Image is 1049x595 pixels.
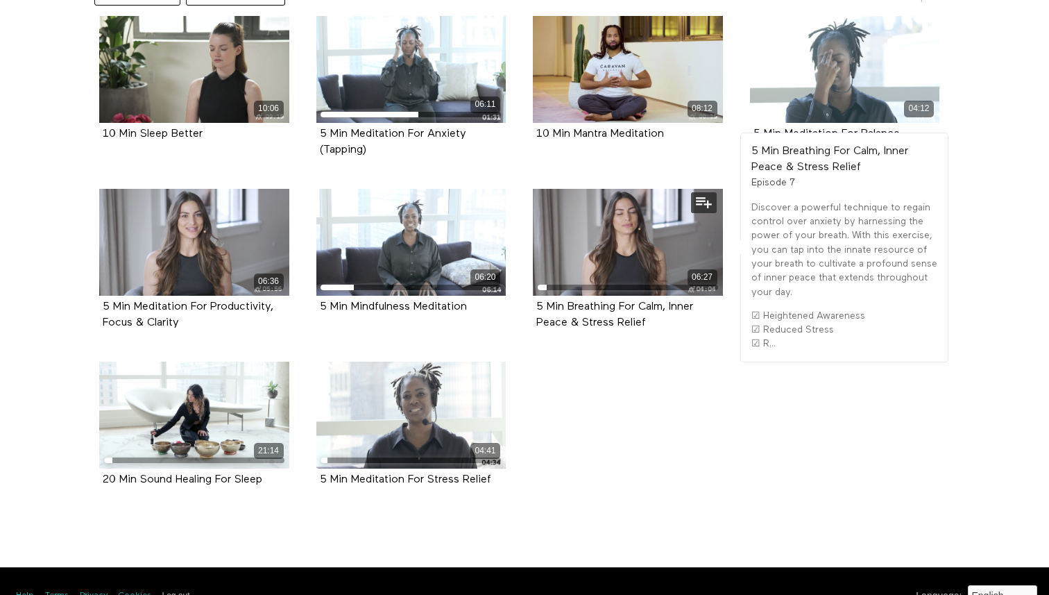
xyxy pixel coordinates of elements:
div: 06:20 [470,269,500,285]
a: 5 Min Meditation For Stress Relief [320,474,491,485]
button: Add to my list [691,192,717,213]
strong: 20 Min Sound Healing For Sleep [103,474,262,485]
span: Episode 7 [751,178,795,187]
a: 10 Min Sleep Better 10:06 [99,16,289,123]
a: 5 Min Meditation For Stress Relief 04:41 [316,362,506,469]
a: 10 Min Mantra Meditation 08:12 [533,16,723,123]
a: 5 Min Meditation For Balance 04:12 [750,16,940,123]
a: 5 Min Mindfulness Meditation [320,301,467,312]
a: 5 Min Breathing For Calm, Inner Peace & Stress Relief [536,301,693,328]
strong: 5 Min Breathing For Calm, Inner Peace & Stress Relief [751,146,908,173]
a: 5 Min Meditation For Balance [753,128,900,139]
div: 04:41 [470,443,500,459]
a: 10 Min Mantra Meditation [536,128,664,139]
div: 04:12 [904,101,934,117]
a: 5 Min Meditation For Anxiety (Tapping) 06:11 [316,16,506,123]
p: Discover a powerful technique to regain control over anxiety by harnessing the power of your brea... [751,201,937,299]
div: 06:36 [254,274,284,290]
div: 06:27 [688,269,717,285]
div: 10:06 [254,101,284,117]
a: 5 Min Meditation For Productivity, Focus & Clarity 06:36 [99,189,289,296]
div: 06:11 [470,97,500,112]
div: 08:12 [688,101,717,117]
a: 5 Min Meditation For Anxiety (Tapping) [320,128,466,155]
strong: 5 Min Meditation For Stress Relief [320,474,491,485]
a: 5 Min Mindfulness Meditation 06:20 [316,189,506,296]
a: 5 Min Meditation For Productivity, Focus & Clarity [103,301,273,328]
div: 21:14 [254,443,284,459]
a: 20 Min Sound Healing For Sleep [103,474,262,485]
a: 20 Min Sound Healing For Sleep 21:14 [99,362,289,469]
a: 10 Min Sleep Better [103,128,203,139]
p: ☑ Heightened Awareness ☑ Reduced Stress ☑ R... [751,309,937,351]
a: 5 Min Breathing For Calm, Inner Peace & Stress Relief 06:27 [533,189,723,296]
